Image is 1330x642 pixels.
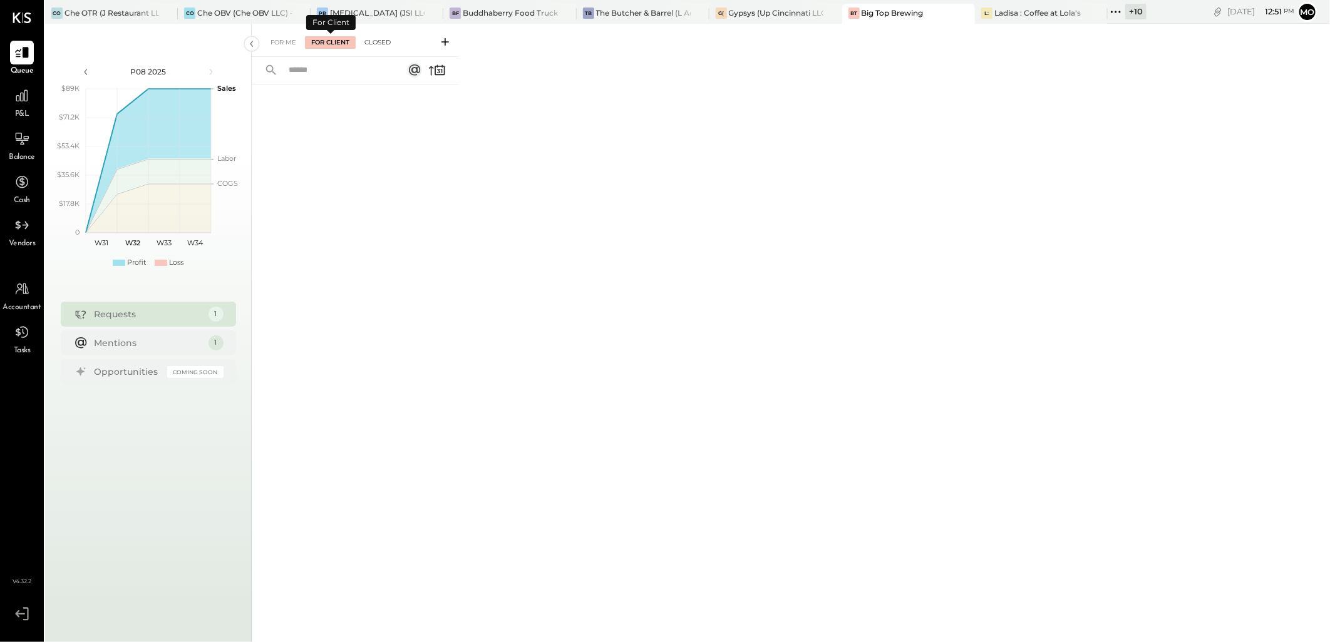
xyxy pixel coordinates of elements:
[358,36,397,49] div: Closed
[9,238,36,250] span: Vendors
[3,302,41,313] span: Accountant
[217,84,236,93] text: Sales
[167,366,224,378] div: Coming Soon
[317,8,328,19] div: PB
[1,213,43,250] a: Vendors
[217,154,236,163] text: Labor
[64,8,159,18] div: Che OTR (J Restaurant LLC) - Ignite
[57,170,80,179] text: $35.6K
[57,141,80,150] text: $53.4K
[197,8,292,18] div: Che OBV (Che OBV LLC) - Ignite
[217,179,238,188] text: COGS
[1297,2,1317,22] button: Mo
[1125,4,1147,19] div: + 10
[127,258,146,268] div: Profit
[1,84,43,120] a: P&L
[51,8,63,19] div: CO
[95,337,202,349] div: Mentions
[157,238,172,247] text: W33
[15,109,29,120] span: P&L
[305,36,356,49] div: For Client
[583,8,594,19] div: TB
[14,195,30,206] span: Cash
[981,8,992,19] div: L:
[9,152,35,163] span: Balance
[306,15,356,30] div: For Client
[187,238,204,247] text: W34
[716,8,727,19] div: G(
[209,335,224,350] div: 1
[75,228,80,237] text: 0
[848,8,860,19] div: BT
[169,258,183,268] div: Loss
[209,307,224,322] div: 1
[95,308,202,320] div: Requests
[95,365,161,378] div: Opportunities
[1212,5,1224,18] div: copy link
[1,277,43,313] a: Accountant
[95,66,202,77] div: P08 2025
[729,8,823,18] div: Gypsys (Up Cincinnati LLC) - Ignite
[1,320,43,357] a: Tasks
[463,8,557,18] div: Buddhaberry Food Truck
[450,8,461,19] div: BF
[59,199,80,208] text: $17.8K
[264,36,302,49] div: For Me
[1227,6,1294,18] div: [DATE]
[95,238,108,247] text: W31
[596,8,691,18] div: The Butcher & Barrel (L Argento LLC) - [GEOGRAPHIC_DATA]
[14,345,31,357] span: Tasks
[11,66,34,77] span: Queue
[125,238,140,247] text: W32
[994,8,1081,18] div: Ladisa : Coffee at Lola's
[1,41,43,77] a: Queue
[330,8,425,18] div: [MEDICAL_DATA] (JSI LLC) - Ignite
[1,127,43,163] a: Balance
[862,8,924,18] div: Big Top Brewing
[59,113,80,121] text: $71.2K
[61,84,80,93] text: $89K
[1,170,43,206] a: Cash
[184,8,195,19] div: CO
